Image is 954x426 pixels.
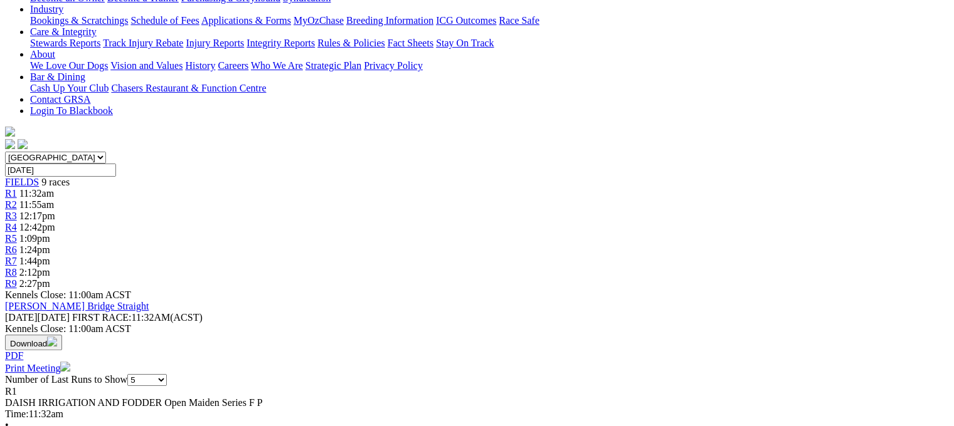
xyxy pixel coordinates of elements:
a: Industry [30,4,63,14]
span: R1 [5,386,17,397]
a: Privacy Policy [364,60,423,71]
span: 12:42pm [19,222,55,232]
a: Schedule of Fees [130,15,199,26]
span: 11:55am [19,199,54,210]
a: Strategic Plan [305,60,361,71]
span: FIRST RACE: [72,312,131,323]
span: [DATE] [5,312,38,323]
div: Bar & Dining [30,83,949,94]
a: R7 [5,256,17,266]
a: Print Meeting [5,363,70,373]
a: Track Injury Rebate [103,38,183,48]
span: 2:27pm [19,278,50,289]
a: Stewards Reports [30,38,100,48]
span: Kennels Close: 11:00am ACST [5,289,131,300]
span: 11:32am [19,188,54,199]
a: R5 [5,233,17,244]
div: Kennels Close: 11:00am ACST [5,323,949,335]
a: Careers [218,60,248,71]
div: DAISH IRRIGATION AND FODDER Open Maiden Series F P [5,397,949,408]
a: ICG Outcomes [436,15,496,26]
div: Download [5,350,949,361]
span: 12:17pm [19,210,55,221]
span: 9 races [41,177,70,187]
span: 1:44pm [19,256,50,266]
span: 1:24pm [19,244,50,255]
a: R4 [5,222,17,232]
a: Vision and Values [110,60,183,71]
button: Download [5,335,62,350]
img: printer.svg [60,361,70,371]
a: Race Safe [499,15,539,26]
span: 11:32AM(ACST) [72,312,203,323]
a: Care & Integrity [30,26,97,37]
a: Breeding Information [346,15,433,26]
a: We Love Our Dogs [30,60,108,71]
a: [PERSON_NAME] Bridge Straight [5,301,149,311]
div: Care & Integrity [30,38,949,49]
a: Bar & Dining [30,71,85,82]
a: History [185,60,215,71]
span: [DATE] [5,312,70,323]
a: Login To Blackbook [30,105,113,116]
a: Contact GRSA [30,94,90,105]
div: About [30,60,949,71]
a: R9 [5,278,17,289]
a: Fact Sheets [388,38,433,48]
a: R6 [5,244,17,255]
div: Number of Last Runs to Show [5,374,949,386]
a: MyOzChase [294,15,344,26]
a: R1 [5,188,17,199]
a: Bookings & Scratchings [30,15,128,26]
div: 11:32am [5,408,949,420]
img: twitter.svg [18,139,28,149]
div: Industry [30,15,949,26]
a: PDF [5,350,23,361]
a: Who We Are [251,60,303,71]
a: Rules & Policies [317,38,385,48]
a: Cash Up Your Club [30,83,109,93]
a: Stay On Track [436,38,494,48]
a: Injury Reports [186,38,244,48]
a: R8 [5,267,17,278]
a: R2 [5,199,17,210]
a: Integrity Reports [246,38,315,48]
a: Chasers Restaurant & Function Centre [111,83,266,93]
span: 1:09pm [19,233,50,244]
span: 2:12pm [19,267,50,278]
img: facebook.svg [5,139,15,149]
span: Time: [5,408,29,419]
a: About [30,49,55,60]
img: logo-grsa-white.png [5,127,15,137]
input: Select date [5,164,116,177]
img: download.svg [47,336,57,346]
a: Applications & Forms [201,15,291,26]
a: FIELDS [5,177,39,187]
a: R3 [5,210,17,221]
